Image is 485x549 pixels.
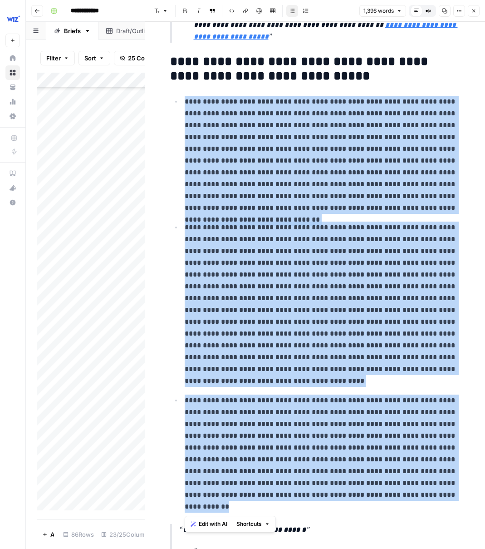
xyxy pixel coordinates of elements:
button: Workspace: Wiz [5,7,20,30]
a: Home [5,51,20,65]
span: 25 Columns [128,54,162,63]
button: Shortcuts [233,518,274,530]
button: Add Row [37,527,59,542]
a: Usage [5,94,20,109]
a: Settings [5,109,20,124]
div: 23/25 Columns [98,527,155,542]
span: Shortcuts [236,520,262,528]
button: Help + Support [5,195,20,210]
a: AirOps Academy [5,166,20,181]
a: Briefs [46,22,98,40]
button: 1,396 words [359,5,406,17]
span: Edit with AI [199,520,227,528]
div: Briefs [64,26,81,35]
span: Filter [46,54,61,63]
div: 86 Rows [59,527,98,542]
a: Draft/Outline Reviews [98,22,196,40]
button: Edit with AI [187,518,231,530]
button: What's new? [5,181,20,195]
button: Sort [78,51,110,65]
img: Wiz Logo [5,10,22,27]
div: What's new? [6,181,20,195]
a: Your Data [5,80,20,94]
div: Draft/Outline Reviews [116,26,178,35]
span: 1,396 words [363,7,394,15]
span: Sort [84,54,96,63]
button: 25 Columns [114,51,168,65]
a: Browse [5,65,20,80]
button: Filter [40,51,75,65]
span: Add Row [50,530,54,539]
